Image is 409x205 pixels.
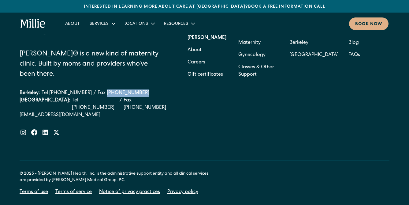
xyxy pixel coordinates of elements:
[98,89,149,97] a: Fax [PHONE_NUMBER]
[120,97,122,112] div: /
[238,49,266,61] a: Gynecology
[72,97,118,112] a: Tel [PHONE_NUMBER]
[42,89,92,97] a: Tel [PHONE_NUMBER]
[188,69,223,81] a: Gift certificates
[20,188,48,196] a: Terms of use
[20,89,40,97] div: Berkeley:
[355,21,382,28] div: Book now
[20,49,164,80] div: [PERSON_NAME]® is a new kind of maternity clinic. Built by moms and providers who’ve been there.
[289,49,339,61] a: [GEOGRAPHIC_DATA]
[349,17,389,30] a: Book now
[188,44,202,56] a: About
[348,49,360,61] a: FAQs
[20,171,215,184] div: © 2025 - [PERSON_NAME] Health, Inc. is the administrative support entity and all clinical service...
[90,21,109,27] div: Services
[188,56,205,69] a: Careers
[289,37,339,49] a: Berkeley
[20,97,70,112] div: [GEOGRAPHIC_DATA]:
[94,89,96,97] div: /
[164,21,188,27] div: Resources
[124,97,171,112] a: Fax [PHONE_NUMBER]
[238,61,279,81] a: Classes & Other Support
[20,19,46,28] a: home
[99,188,160,196] a: Notice of privacy practices
[348,37,359,49] a: Blog
[167,188,198,196] a: Privacy policy
[55,188,92,196] a: Terms of service
[120,18,159,28] div: Locations
[125,21,148,27] div: Locations
[20,112,171,119] a: [EMAIL_ADDRESS][DOMAIN_NAME]
[85,18,120,28] div: Services
[238,37,261,49] a: Maternity
[60,18,85,28] a: About
[248,5,325,9] a: Book a free information call
[159,18,199,28] div: Resources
